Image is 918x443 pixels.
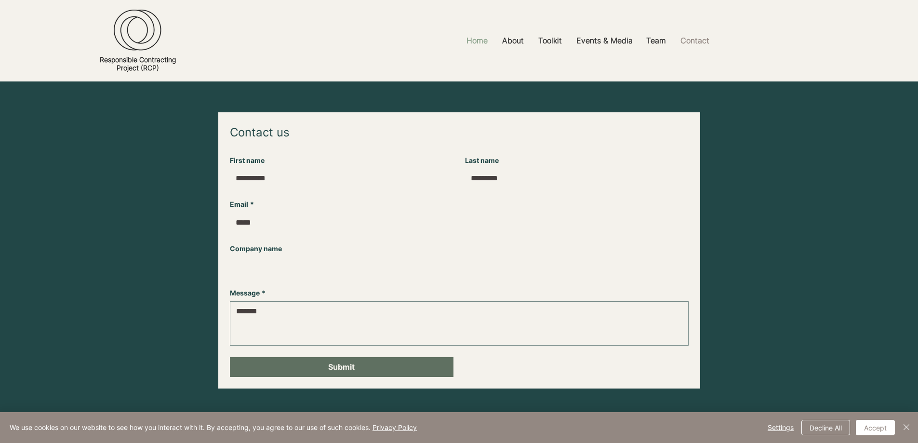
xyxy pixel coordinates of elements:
[676,30,714,52] p: Contact
[533,30,567,52] p: Toolkit
[373,423,417,431] a: Privacy Policy
[230,288,266,298] label: Message
[572,30,638,52] p: Events & Media
[230,257,683,277] input: Company name
[901,421,912,433] img: Close
[230,124,689,377] form: Contact us
[497,30,529,52] p: About
[641,30,671,52] p: Team
[462,30,492,52] p: Home
[901,420,912,435] button: Close
[230,244,282,254] label: Company name
[328,362,355,372] span: Submit
[673,30,717,52] a: Contact
[465,169,683,188] input: Last name
[230,125,290,139] span: Contact us
[768,420,794,435] span: Settings
[801,420,850,435] button: Decline All
[639,30,673,52] a: Team
[100,55,176,72] a: Responsible ContractingProject (RCP)
[343,30,832,52] nav: Site
[856,420,895,435] button: Accept
[569,30,639,52] a: Events & Media
[230,169,448,188] input: First name
[230,213,683,232] input: Email
[230,357,453,377] button: Submit
[230,156,265,165] label: First name
[459,30,495,52] a: Home
[531,30,569,52] a: Toolkit
[495,30,531,52] a: About
[230,200,254,209] label: Email
[465,156,499,165] label: Last name
[10,423,417,432] span: We use cookies on our website to see how you interact with it. By accepting, you agree to our use...
[230,306,688,341] textarea: Message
